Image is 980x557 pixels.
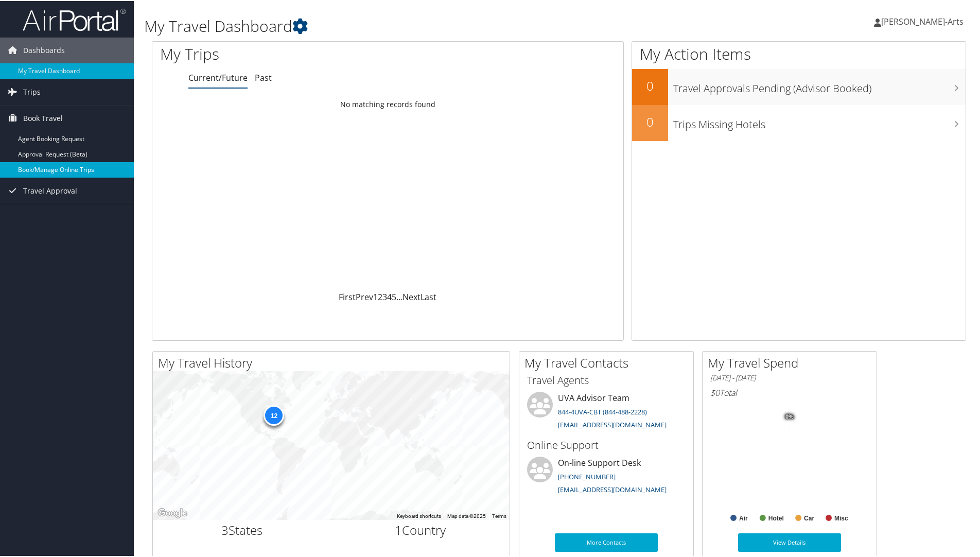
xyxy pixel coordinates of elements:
span: $0 [710,386,720,397]
a: [PHONE_NUMBER] [558,471,616,480]
a: 0Trips Missing Hotels [632,104,966,140]
h3: Travel Approvals Pending (Advisor Booked) [673,75,966,95]
span: Dashboards [23,37,65,62]
img: Google [155,506,189,519]
h2: 0 [632,76,668,94]
text: Misc [834,514,848,521]
a: Prev [356,290,373,302]
h3: Trips Missing Hotels [673,111,966,131]
a: 844-4UVA-CBT (844-488-2228) [558,406,647,415]
td: No matching records found [152,94,623,113]
span: … [396,290,402,302]
a: More Contacts [555,532,658,551]
a: Past [255,71,272,82]
text: Air [739,514,748,521]
a: Open this area in Google Maps (opens a new window) [155,506,189,519]
a: [PERSON_NAME]-Arts [874,5,974,36]
a: 0Travel Approvals Pending (Advisor Booked) [632,68,966,104]
div: 12 [264,404,284,425]
h3: Travel Agents [527,372,686,387]
h2: States [161,520,324,538]
a: Next [402,290,421,302]
button: Keyboard shortcuts [397,512,441,519]
span: 3 [221,520,229,537]
span: Trips [23,78,41,104]
text: Hotel [768,514,784,521]
h3: Online Support [527,437,686,451]
h1: My Trips [160,42,419,64]
a: 2 [378,290,382,302]
span: Map data ©2025 [447,512,486,518]
h6: Total [710,386,869,397]
h2: My Travel Spend [708,353,877,371]
h1: My Action Items [632,42,966,64]
h1: My Travel Dashboard [144,14,697,36]
a: Terms (opens in new tab) [492,512,506,518]
h2: My Travel Contacts [524,353,693,371]
h2: 0 [632,112,668,130]
a: View Details [738,532,841,551]
h2: Country [339,520,502,538]
span: 1 [395,520,402,537]
a: 4 [387,290,392,302]
img: airportal-logo.png [23,7,126,31]
tspan: 0% [785,413,794,419]
text: Car [804,514,814,521]
a: [EMAIL_ADDRESS][DOMAIN_NAME] [558,484,667,493]
span: Book Travel [23,105,63,130]
a: 5 [392,290,396,302]
a: 3 [382,290,387,302]
a: 1 [373,290,378,302]
a: First [339,290,356,302]
li: UVA Advisor Team [522,391,691,433]
span: [PERSON_NAME]-Arts [881,15,964,26]
a: Current/Future [188,71,248,82]
a: Last [421,290,436,302]
span: Travel Approval [23,177,77,203]
h2: My Travel History [158,353,510,371]
li: On-line Support Desk [522,456,691,498]
h6: [DATE] - [DATE] [710,372,869,382]
a: [EMAIL_ADDRESS][DOMAIN_NAME] [558,419,667,428]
